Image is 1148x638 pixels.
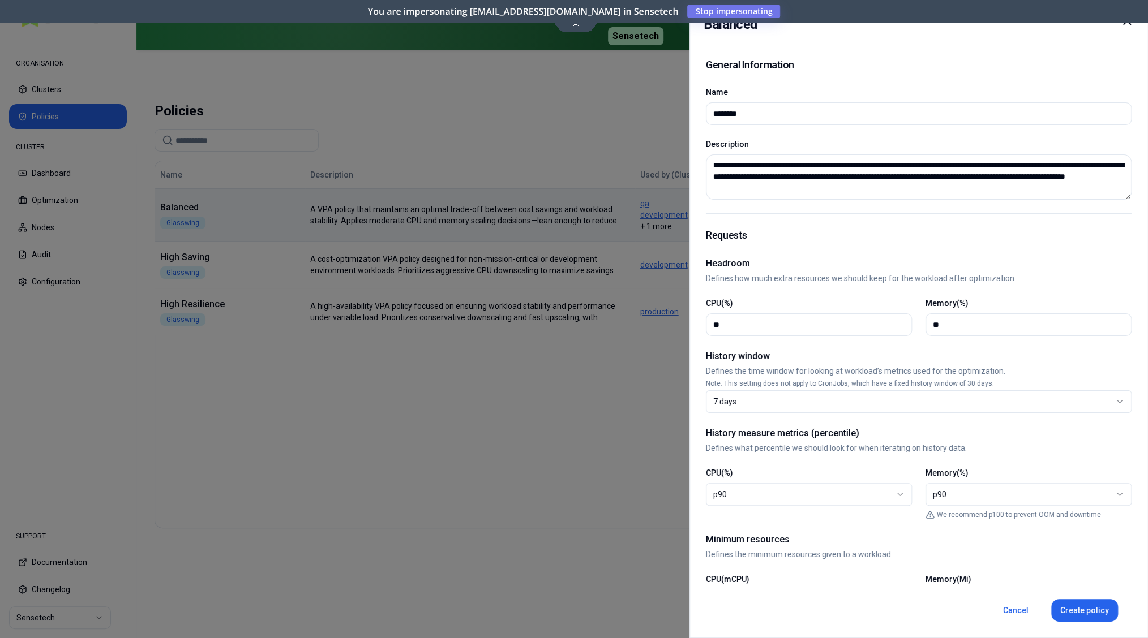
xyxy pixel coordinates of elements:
p: We recommend p100 to prevent OOM and downtime [937,510,1101,519]
h1: General Information [706,57,794,73]
p: Note: This setting does not apply to CronJobs, which have a fixed history window of 30 days. [706,379,1132,388]
p: Defines what percentile we should look for when iterating on history data. [706,442,1132,454]
button: Create policy [1051,599,1118,622]
p: Defines how much extra resources we should keep for the workload after optimization [706,273,1132,284]
h1: Requests [706,227,1132,243]
label: CPU(%) [706,468,733,477]
h2: History window [706,350,1132,363]
h2: History measure metrics (percentile) [706,426,1132,440]
label: Memory(%) [926,299,969,308]
h2: Minimum resources [706,533,1132,546]
label: Name [706,88,728,97]
label: Memory(Mi) [926,575,971,584]
button: Cancel [994,599,1038,622]
p: Defines the time window for looking at workload’s metrics used for the optimization. [706,365,1132,377]
label: CPU(mCPU) [706,575,749,584]
h2: Headroom [706,257,1132,270]
h2: Balanced [704,14,757,35]
label: CPU(%) [706,299,733,308]
p: Defines the minimum resources given to a workload. [706,549,1132,560]
label: Description [706,140,749,149]
label: Memory(%) [926,468,969,477]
